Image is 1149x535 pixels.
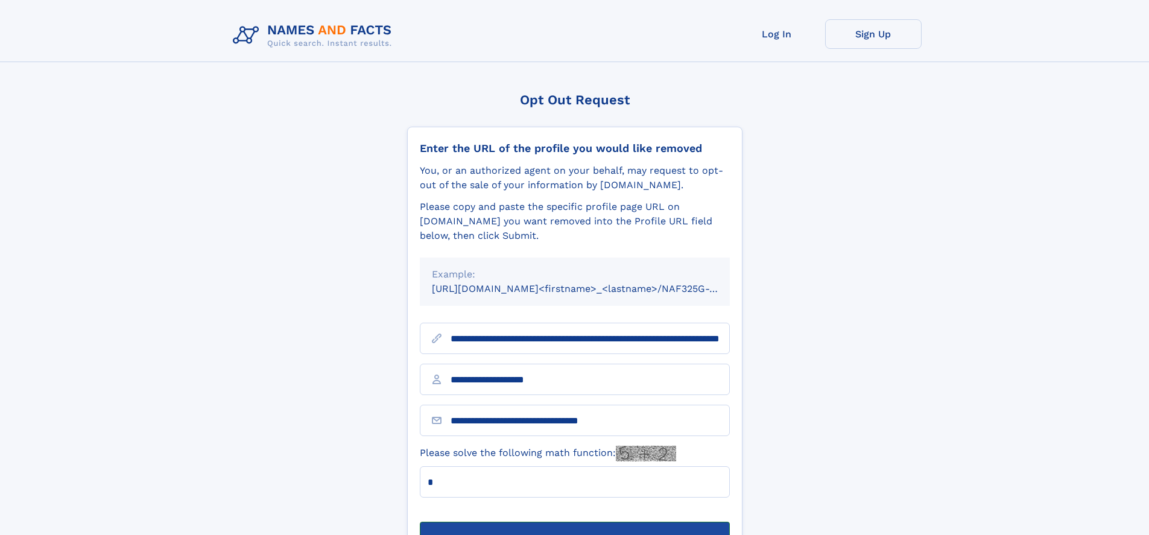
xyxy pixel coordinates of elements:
[432,267,718,282] div: Example:
[825,19,922,49] a: Sign Up
[729,19,825,49] a: Log In
[420,163,730,192] div: You, or an authorized agent on your behalf, may request to opt-out of the sale of your informatio...
[228,19,402,52] img: Logo Names and Facts
[420,200,730,243] div: Please copy and paste the specific profile page URL on [DOMAIN_NAME] you want removed into the Pr...
[420,142,730,155] div: Enter the URL of the profile you would like removed
[407,92,742,107] div: Opt Out Request
[432,283,753,294] small: [URL][DOMAIN_NAME]<firstname>_<lastname>/NAF325G-xxxxxxxx
[420,446,676,461] label: Please solve the following math function:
